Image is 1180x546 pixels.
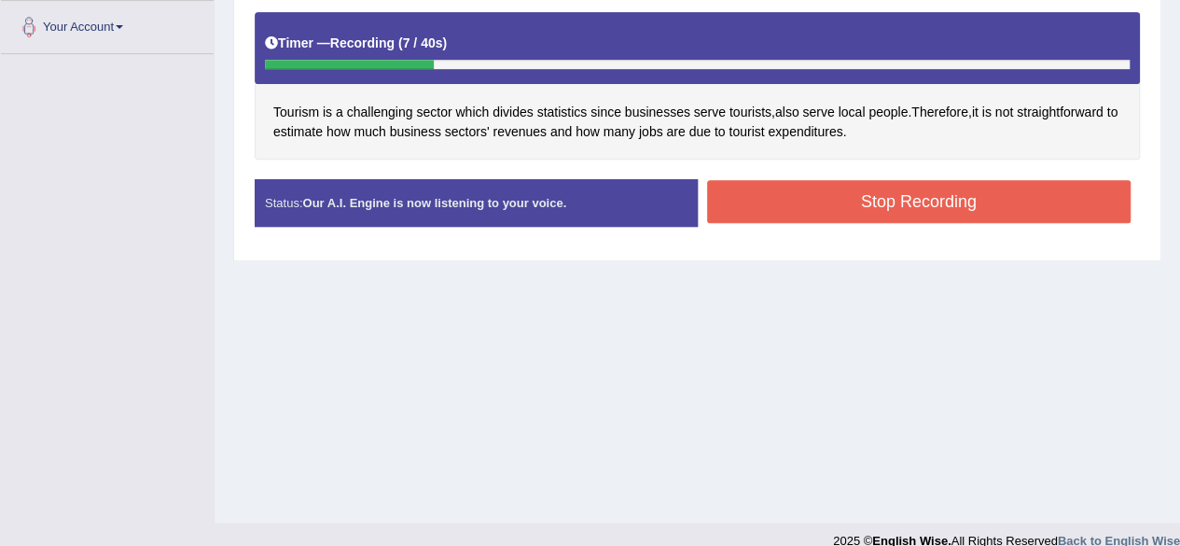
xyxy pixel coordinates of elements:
[323,103,332,122] span: Click to see word definition
[336,103,343,122] span: Click to see word definition
[715,122,726,142] span: Click to see word definition
[972,103,979,122] span: Click to see word definition
[995,103,1013,122] span: Click to see word definition
[390,122,441,142] span: Click to see word definition
[838,103,865,122] span: Click to see word definition
[493,103,534,122] span: Click to see word definition
[604,122,635,142] span: Click to see word definition
[1106,103,1118,122] span: Click to see word definition
[416,103,451,122] span: Click to see word definition
[550,122,572,142] span: Click to see word definition
[326,122,351,142] span: Click to see word definition
[707,180,1131,223] button: Stop Recording
[273,122,323,142] span: Click to see word definition
[1,1,214,48] a: Your Account
[347,103,413,122] span: Click to see word definition
[666,122,685,142] span: Click to see word definition
[590,103,621,122] span: Click to see word definition
[911,103,968,122] span: Click to see word definition
[729,103,771,122] span: Click to see word definition
[625,103,690,122] span: Click to see word definition
[729,122,764,142] span: Click to see word definition
[982,103,992,122] span: Click to see word definition
[576,122,600,142] span: Click to see word definition
[302,196,566,210] strong: Our A.I. Engine is now listening to your voice.
[442,35,447,50] b: )
[694,103,726,122] span: Click to see word definition
[493,122,547,142] span: Click to see word definition
[802,103,834,122] span: Click to see word definition
[273,103,319,122] span: Click to see word definition
[689,122,711,142] span: Click to see word definition
[255,12,1140,161] div: , . , .
[265,36,447,50] h5: Timer —
[537,103,588,122] span: Click to see word definition
[330,35,395,50] b: Recording
[868,103,908,122] span: Click to see word definition
[1017,103,1104,122] span: Click to see word definition
[398,35,403,50] b: (
[403,35,443,50] b: 7 / 40s
[445,122,490,142] span: Click to see word definition
[255,179,698,227] div: Status:
[768,122,842,142] span: Click to see word definition
[639,122,663,142] span: Click to see word definition
[775,103,799,122] span: Click to see word definition
[354,122,385,142] span: Click to see word definition
[455,103,489,122] span: Click to see word definition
